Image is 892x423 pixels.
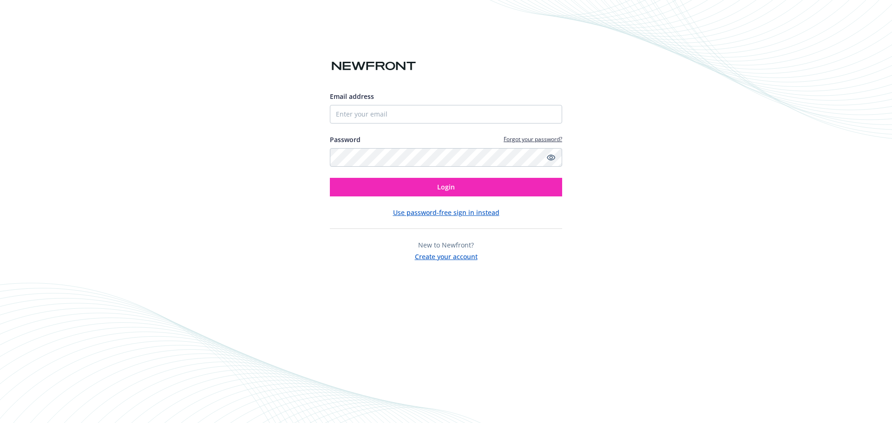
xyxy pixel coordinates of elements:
[330,135,361,144] label: Password
[330,105,562,124] input: Enter your email
[393,208,499,217] button: Use password-free sign in instead
[418,241,474,249] span: New to Newfront?
[330,58,418,74] img: Newfront logo
[330,178,562,196] button: Login
[415,250,478,261] button: Create your account
[437,182,455,191] span: Login
[330,148,562,167] input: Enter your password
[545,152,557,163] a: Show password
[504,135,562,143] a: Forgot your password?
[330,92,374,101] span: Email address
